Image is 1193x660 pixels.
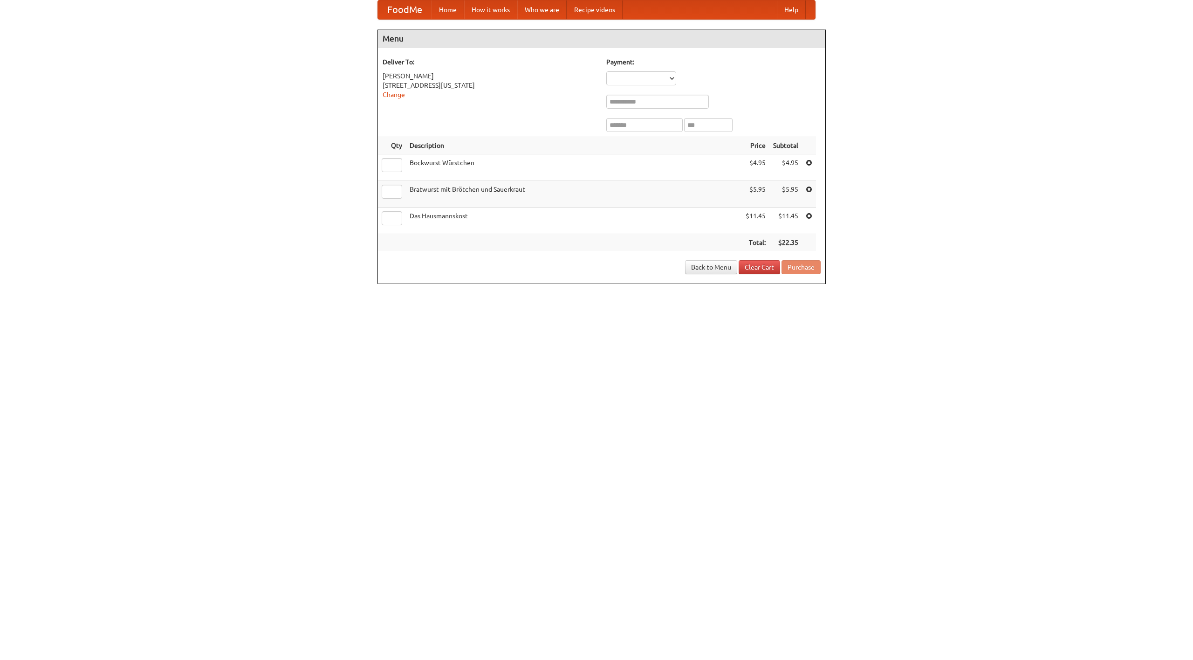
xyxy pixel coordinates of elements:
[383,71,597,81] div: [PERSON_NAME]
[567,0,623,19] a: Recipe videos
[383,91,405,98] a: Change
[777,0,806,19] a: Help
[517,0,567,19] a: Who we are
[742,208,769,234] td: $11.45
[742,154,769,181] td: $4.95
[406,208,742,234] td: Das Hausmannskost
[378,137,406,154] th: Qty
[383,57,597,67] h5: Deliver To:
[383,81,597,90] div: [STREET_ADDRESS][US_STATE]
[782,260,821,274] button: Purchase
[769,137,802,154] th: Subtotal
[769,181,802,208] td: $5.95
[378,0,432,19] a: FoodMe
[742,137,769,154] th: Price
[432,0,464,19] a: Home
[378,29,825,48] h4: Menu
[464,0,517,19] a: How it works
[769,154,802,181] td: $4.95
[769,234,802,251] th: $22.35
[769,208,802,234] td: $11.45
[406,154,742,181] td: Bockwurst Würstchen
[406,181,742,208] td: Bratwurst mit Brötchen und Sauerkraut
[742,181,769,208] td: $5.95
[742,234,769,251] th: Total:
[685,260,737,274] a: Back to Menu
[739,260,780,274] a: Clear Cart
[606,57,821,67] h5: Payment:
[406,137,742,154] th: Description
